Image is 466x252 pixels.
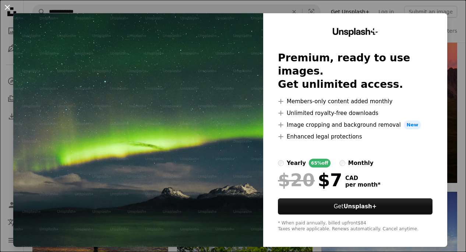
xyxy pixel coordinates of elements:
input: monthly [339,160,345,166]
span: per month * [345,181,381,188]
span: New [404,120,421,129]
span: CAD [345,175,381,181]
li: Members-only content added monthly [278,97,433,106]
li: Enhanced legal protections [278,132,433,141]
span: $20 [278,170,315,190]
div: * When paid annually, billed upfront $84 Taxes where applicable. Renews automatically. Cancel any... [278,220,433,232]
div: monthly [348,159,374,168]
div: $7 [278,170,342,190]
strong: Unsplash+ [343,203,377,210]
h2: Premium, ready to use images. Get unlimited access. [278,51,433,91]
div: 65% off [309,159,331,168]
li: Unlimited royalty-free downloads [278,109,433,118]
input: yearly65%off [278,160,284,166]
li: Image cropping and background removal [278,120,433,129]
div: yearly [287,159,306,168]
button: GetUnsplash+ [278,198,433,215]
